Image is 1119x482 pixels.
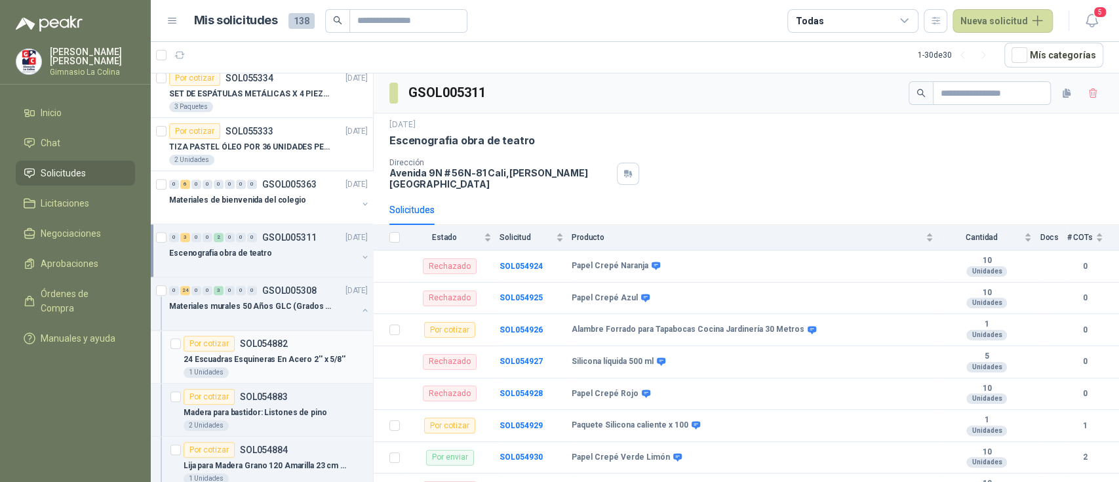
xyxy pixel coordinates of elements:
th: Docs [1040,225,1067,251]
b: 0 [1067,355,1103,368]
div: Por cotizar [184,442,235,458]
div: 6 [180,180,190,189]
span: Manuales y ayuda [41,331,115,346]
a: Chat [16,131,135,155]
div: Por cotizar [424,322,475,338]
b: 10 [941,256,1032,266]
b: Paquete Silicona caliente x 100 [572,420,688,431]
span: Aprobaciones [41,256,98,271]
div: 0 [169,233,179,242]
div: 0 [191,180,201,189]
b: SOL054928 [500,389,543,398]
p: Escenografia obra de teatro [169,247,272,260]
div: 0 [225,286,235,295]
div: 0 [236,180,246,189]
p: SOL055334 [226,73,273,83]
p: SOL054883 [240,392,288,401]
span: 138 [288,13,315,29]
p: Lija para Madera Grano 120 Amarilla 23 cm x 28 cm [184,460,347,472]
p: [DATE] [345,285,368,297]
span: Producto [572,233,923,242]
a: Por cotizarSOL055333[DATE] TIZA PASTEL ÓLEO POR 36 UNIDADES PENTEL2 Unidades [151,118,373,171]
p: SOL055333 [226,127,273,136]
div: 0 [203,180,212,189]
div: 3 [214,286,224,295]
a: SOL054929 [500,421,543,430]
b: 0 [1067,388,1103,400]
div: Por cotizar [424,418,475,433]
a: SOL054926 [500,325,543,334]
div: Unidades [966,330,1007,340]
a: 0 24 0 0 3 0 0 0 GSOL005308[DATE] Materiales murales 50 Años GLC (Grados 10 y 11) [169,283,370,325]
div: 2 Unidades [184,420,229,431]
b: 2 [1067,451,1103,464]
div: 1 Unidades [184,367,229,378]
img: Company Logo [16,49,41,74]
b: Papel Crepé Azul [572,293,638,304]
div: Unidades [966,457,1007,468]
a: SOL054927 [500,357,543,366]
div: 2 [214,233,224,242]
span: Chat [41,136,60,150]
p: GSOL005363 [262,180,317,189]
span: Órdenes de Compra [41,287,123,315]
b: Alambre Forrado para Tapabocas Cocina Jardinería 30 Metros [572,325,804,335]
div: 0 [203,233,212,242]
span: Licitaciones [41,196,89,211]
div: 0 [169,180,179,189]
a: 0 6 0 0 0 0 0 0 GSOL005363[DATE] Materiales de bienvenida del colegio [169,176,370,218]
p: Materiales de bienvenida del colegio [169,194,306,207]
div: 0 [191,286,201,295]
div: Solicitudes [389,203,435,217]
b: 0 [1067,292,1103,304]
p: Escenografia obra de teatro [389,134,535,148]
span: Negociaciones [41,226,101,241]
div: Rechazado [423,291,477,306]
div: Rechazado [423,386,477,401]
b: 0 [1067,260,1103,273]
button: Nueva solicitud [952,9,1053,33]
p: [DATE] [345,125,368,138]
p: SET DE ESPÁTULAS METÁLICAS X 4 PIEZAS [169,88,332,100]
div: Unidades [966,393,1007,404]
p: TIZA PASTEL ÓLEO POR 36 UNIDADES PENTEL [169,141,332,153]
span: Solicitud [500,233,553,242]
a: 0 3 0 0 2 0 0 0 GSOL005311[DATE] Escenografia obra de teatro [169,230,370,271]
span: search [916,89,926,98]
div: 1 - 30 de 30 [918,45,994,66]
a: SOL054925 [500,293,543,302]
b: 0 [1067,324,1103,336]
h3: GSOL005311 [408,83,488,103]
span: Estado [408,233,481,242]
a: Aprobaciones [16,251,135,276]
a: Negociaciones [16,221,135,246]
span: Cantidad [941,233,1021,242]
div: 3 Paquetes [169,102,213,112]
div: 0 [247,233,257,242]
button: Mís categorías [1004,43,1103,68]
p: [PERSON_NAME] [PERSON_NAME] [50,47,135,66]
div: Rechazado [423,258,477,274]
p: [DATE] [345,231,368,244]
div: Por enviar [426,450,474,466]
div: 0 [203,286,212,295]
b: Silicona líquida 500 ml [572,357,654,367]
div: Rechazado [423,354,477,370]
div: Por cotizar [169,70,220,86]
p: Gimnasio La Colina [50,68,135,76]
b: 1 [1067,420,1103,432]
span: Inicio [41,106,62,120]
b: Papel Crepé Rojo [572,389,638,399]
a: Órdenes de Compra [16,281,135,321]
p: GSOL005308 [262,286,317,295]
span: Solicitudes [41,166,86,180]
div: 0 [191,233,201,242]
b: SOL054924 [500,262,543,271]
div: 3 [180,233,190,242]
b: 1 [941,415,1032,426]
p: Avenida 9N # 56N-81 Cali , [PERSON_NAME][GEOGRAPHIC_DATA] [389,167,612,190]
th: Cantidad [941,225,1040,251]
